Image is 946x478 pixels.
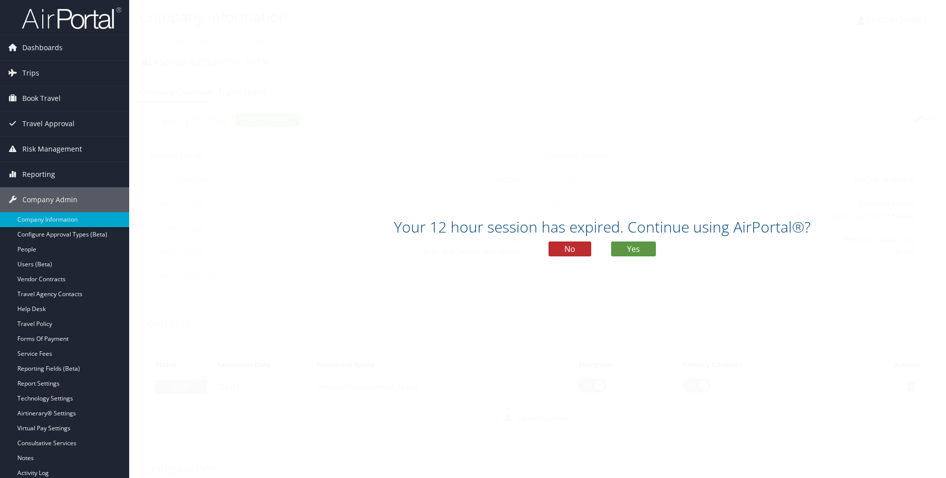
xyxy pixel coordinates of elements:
[22,111,75,136] span: Travel Approval
[22,86,61,111] span: Book Travel
[22,187,78,212] span: Company Admin
[22,35,63,60] span: Dashboards
[549,241,591,256] button: No
[22,137,82,161] span: Risk Management
[611,241,656,256] button: Yes
[22,162,55,187] span: Reporting
[22,6,121,30] img: airportal-logo.png
[22,61,39,85] span: Trips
